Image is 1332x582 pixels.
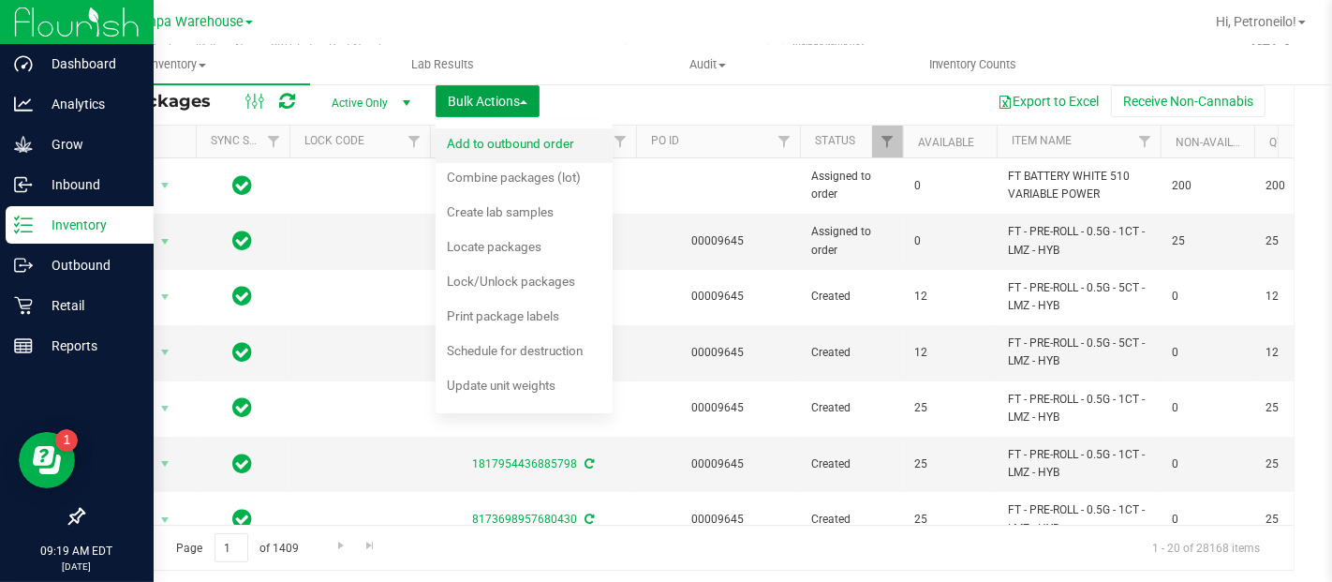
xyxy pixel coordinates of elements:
[692,401,745,414] a: 00009645
[233,395,253,421] span: In Sync
[692,513,745,526] a: 00009645
[304,134,364,147] a: Lock Code
[447,343,583,358] span: Schedule for destruction
[19,432,75,488] iframe: Resource center
[1176,136,1259,149] a: Non-Available
[33,52,145,75] p: Dashboard
[233,283,253,309] span: In Sync
[1008,223,1149,259] span: FT - PRE-ROLL - 0.5G - 1CT - LMZ - HYB
[357,533,384,559] a: Go to the last page
[840,45,1105,84] a: Inventory Counts
[33,214,145,236] p: Inventory
[97,91,229,112] span: All Packages
[447,308,559,323] span: Print package labels
[914,455,985,473] span: 25
[327,533,354,559] a: Go to the next page
[811,168,892,203] span: Assigned to order
[14,216,33,234] inline-svg: Inventory
[872,126,903,157] a: Filter
[447,170,581,185] span: Combine packages (lot)
[259,126,289,157] a: Filter
[1172,511,1243,529] span: 0
[472,513,577,526] a: 8173698957680430
[399,126,430,157] a: Filter
[233,172,253,199] span: In Sync
[14,296,33,315] inline-svg: Retail
[914,232,985,250] span: 0
[605,126,636,157] a: Filter
[811,511,892,529] span: Created
[985,85,1111,117] button: Export to Excel
[45,56,310,73] span: Inventory
[233,506,253,532] span: In Sync
[14,95,33,113] inline-svg: Analytics
[233,339,253,366] span: In Sync
[914,344,985,362] span: 12
[1008,335,1149,370] span: FT - PRE-ROLL - 0.5G - 5CT - LMZ - HYB
[692,290,745,303] a: 00009645
[914,511,985,529] span: 25
[576,56,839,73] span: Audit
[914,177,985,195] span: 0
[811,223,892,259] span: Assigned to order
[14,54,33,73] inline-svg: Dashboard
[14,336,33,355] inline-svg: Reports
[1111,85,1265,117] button: Receive Non-Cannabis
[14,256,33,275] inline-svg: Outbound
[575,45,840,84] a: Audit
[904,56,1043,73] span: Inventory Counts
[233,451,253,477] span: In Sync
[154,339,177,366] span: select
[160,533,315,562] span: Page of 1409
[33,254,145,276] p: Outbound
[447,239,541,254] span: Locate packages
[1008,168,1149,203] span: FT BATTERY WHITE 510 VARIABLE POWER
[14,135,33,154] inline-svg: Grow
[1172,344,1243,362] span: 0
[582,457,594,470] span: Sync from Compliance System
[14,175,33,194] inline-svg: Inbound
[1008,279,1149,315] span: FT - PRE-ROLL - 0.5G - 5CT - LMZ - HYB
[33,335,145,357] p: Reports
[1172,455,1243,473] span: 0
[33,133,145,156] p: Grow
[1216,14,1296,29] span: Hi, Petroneilo!
[154,284,177,310] span: select
[811,455,892,473] span: Created
[45,45,310,84] a: Inventory
[1130,126,1161,157] a: Filter
[1137,533,1275,561] span: 1 - 20 of 28168 items
[233,228,253,254] span: In Sync
[1172,232,1243,250] span: 25
[154,507,177,533] span: select
[8,560,145,574] p: [DATE]
[33,93,145,115] p: Analytics
[811,288,892,306] span: Created
[1269,136,1290,149] a: Qty
[811,344,892,362] span: Created
[310,45,575,84] a: Lab Results
[215,533,248,562] input: 1
[447,204,554,219] span: Create lab samples
[154,229,177,255] span: select
[692,346,745,359] a: 00009645
[914,399,985,417] span: 25
[692,457,745,470] a: 00009645
[154,395,177,422] span: select
[811,399,892,417] span: Created
[1172,177,1243,195] span: 200
[386,56,499,73] span: Lab Results
[582,513,594,526] span: Sync from Compliance System
[692,234,745,247] a: 00009645
[436,85,540,117] button: Bulk Actions
[154,172,177,199] span: select
[651,134,679,147] a: PO ID
[914,288,985,306] span: 12
[447,274,575,289] span: Lock/Unlock packages
[472,457,577,470] a: 1817954436885798
[8,543,145,560] p: 09:19 AM EDT
[448,94,527,109] span: Bulk Actions
[154,451,177,477] span: select
[1012,134,1072,147] a: Item Name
